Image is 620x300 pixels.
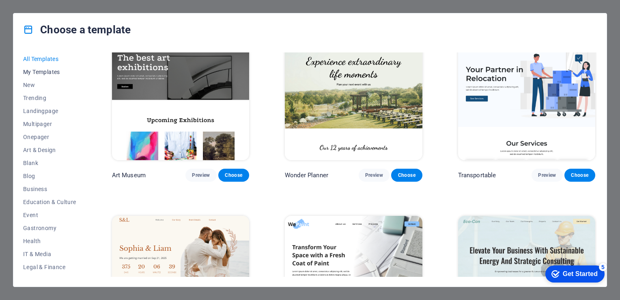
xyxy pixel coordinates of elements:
[23,65,76,78] button: My Templates
[4,4,64,21] div: Get Started 5 items remaining, 0% complete
[23,196,76,209] button: Education & Culture
[23,183,76,196] button: Business
[23,199,76,205] span: Education & Culture
[23,251,76,257] span: IT & Media
[23,95,76,101] span: Trending
[391,169,422,182] button: Choose
[285,33,422,160] img: Wonder Planner
[23,117,76,130] button: Multipager
[23,264,76,270] span: Legal & Finance
[23,91,76,104] button: Trending
[23,274,76,287] button: Non-Profit
[564,169,595,182] button: Choose
[359,169,390,182] button: Preview
[23,186,76,192] span: Business
[23,170,76,183] button: Blog
[23,160,76,166] span: Blank
[458,171,496,179] p: Transportable
[112,171,146,179] p: Art Museum
[365,172,383,178] span: Preview
[23,143,76,157] button: Art & Design
[112,33,249,160] img: Art Museum
[23,248,76,261] button: IT & Media
[23,78,76,91] button: New
[23,121,76,127] span: Multipager
[23,212,76,218] span: Event
[23,238,76,244] span: Health
[23,209,76,222] button: Event
[532,169,562,182] button: Preview
[538,172,556,178] span: Preview
[58,2,66,10] div: 5
[23,82,76,88] span: New
[23,104,76,117] button: Landingpage
[225,172,243,178] span: Choose
[185,169,216,182] button: Preview
[23,222,76,235] button: Gastronomy
[23,173,76,179] span: Blog
[23,235,76,248] button: Health
[398,172,415,178] span: Choose
[23,108,76,114] span: Landingpage
[23,261,76,274] button: Legal & Finance
[218,169,249,182] button: Choose
[192,172,210,178] span: Preview
[22,9,57,16] div: Get Started
[571,172,589,178] span: Choose
[23,147,76,153] span: Art & Design
[23,52,76,65] button: All Templates
[23,130,76,143] button: Onepager
[23,134,76,140] span: Onepager
[458,33,595,160] img: Transportable
[23,69,76,75] span: My Templates
[23,56,76,62] span: All Templates
[23,157,76,170] button: Blank
[285,171,328,179] p: Wonder Planner
[23,23,131,36] h4: Choose a template
[23,225,76,231] span: Gastronomy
